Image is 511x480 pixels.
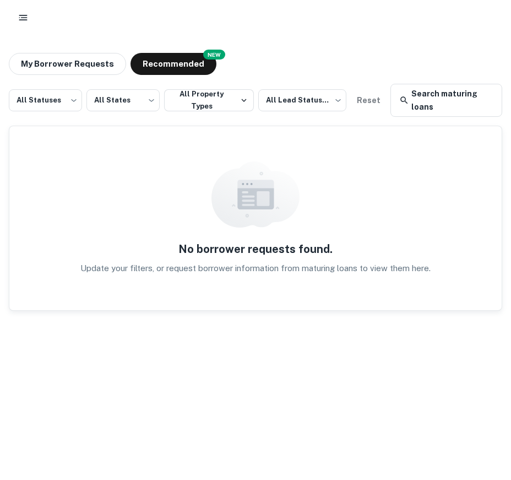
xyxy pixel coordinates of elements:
div: All States [86,86,160,115]
button: Recommended [131,53,216,75]
h5: No borrower requests found. [178,241,333,257]
div: All Statuses [9,86,82,115]
img: empty content [211,161,300,228]
div: NEW [203,50,225,60]
button: All Property Types [164,89,254,111]
button: My Borrower Requests [9,53,126,75]
button: Reset [351,89,386,111]
div: All Lead Statuses [258,86,346,115]
a: Search maturing loans [390,84,502,117]
iframe: Chat Widget [456,392,511,445]
p: Update your filters, or request borrower information from maturing loans to view them here. [80,262,431,275]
